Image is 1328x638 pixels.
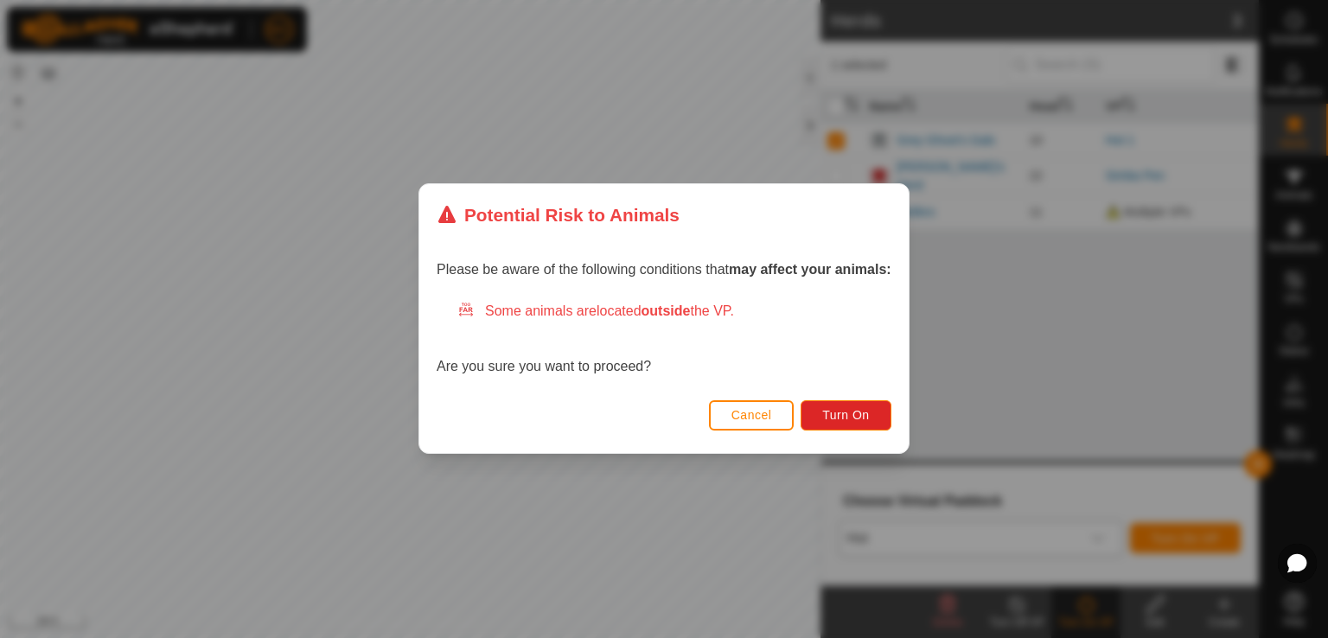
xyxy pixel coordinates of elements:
[709,400,795,431] button: Cancel
[642,304,691,319] strong: outside
[731,409,772,423] span: Cancel
[437,201,680,228] div: Potential Risk to Animals
[823,409,870,423] span: Turn On
[729,263,891,278] strong: may affect your animals:
[437,302,891,378] div: Are you sure you want to proceed?
[437,263,891,278] span: Please be aware of the following conditions that
[597,304,734,319] span: located the VP.
[801,400,891,431] button: Turn On
[457,302,891,322] div: Some animals are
